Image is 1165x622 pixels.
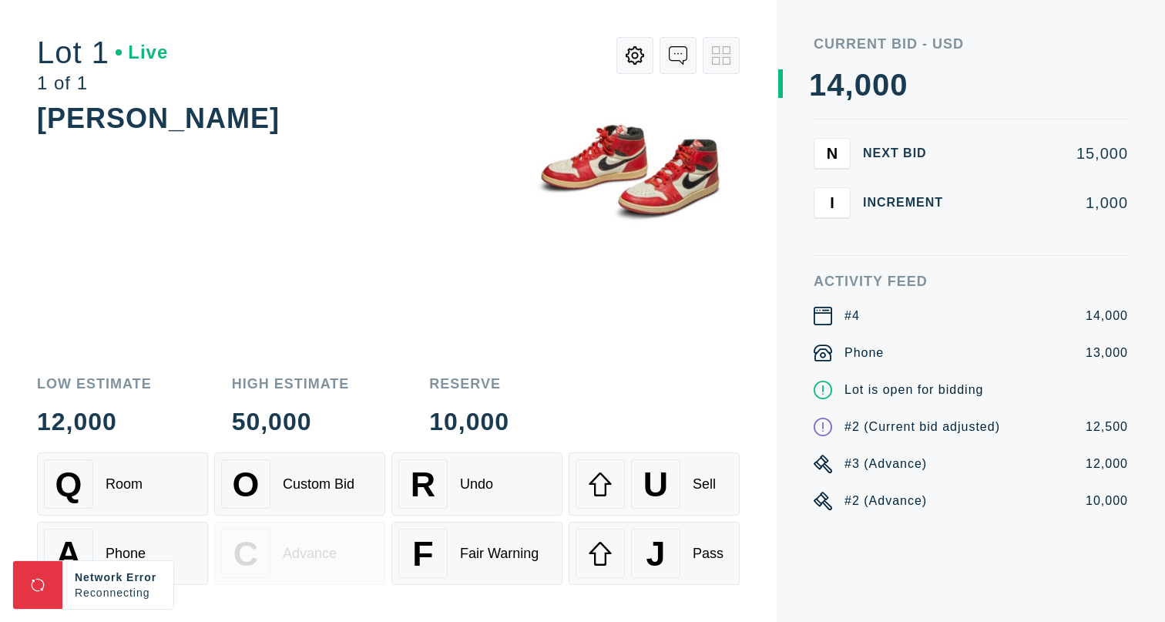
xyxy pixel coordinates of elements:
button: FFair Warning [391,522,562,585]
div: Sell [693,476,716,493]
div: 1 of 1 [37,74,168,92]
div: Fair Warning [460,546,539,562]
div: 0 [872,69,890,100]
div: Low Estimate [37,377,152,391]
div: #3 (Advance) [844,455,927,473]
div: #2 (Current bid adjusted) [844,418,1000,436]
button: CAdvance [214,522,385,585]
div: 12,000 [1086,455,1128,473]
div: Phone [106,546,146,562]
span: I [830,193,834,211]
div: Reserve [429,377,509,391]
div: Lot is open for bidding [844,381,983,399]
div: 10,000 [1086,492,1128,510]
div: , [845,69,854,378]
button: OCustom Bid [214,452,385,516]
div: Undo [460,476,493,493]
button: N [814,138,851,169]
div: 12,500 [1086,418,1128,436]
button: APhone [37,522,208,585]
span: F [412,534,433,573]
div: 10,000 [429,409,509,434]
button: USell [569,452,740,516]
div: 15,000 [968,146,1128,161]
div: 0 [890,69,908,100]
div: Advance [283,546,337,562]
div: Phone [844,344,884,362]
div: 50,000 [232,409,350,434]
div: Current Bid - USD [814,37,1128,51]
div: High Estimate [232,377,350,391]
div: Increment [863,197,955,209]
button: QRoom [37,452,208,516]
div: 14,000 [1086,307,1128,325]
div: #4 [844,307,860,325]
div: Network Error [75,570,161,585]
div: Next Bid [863,147,955,160]
div: Live [116,43,168,62]
span: Q [55,465,82,504]
button: RUndo [391,452,562,516]
div: 12,000 [37,409,152,434]
span: U [643,465,668,504]
span: N [827,144,838,162]
div: 1 [809,69,827,100]
div: 0 [854,69,872,100]
div: Reconnecting [75,585,161,600]
button: JPass [569,522,740,585]
div: Lot 1 [37,37,168,68]
div: 1,000 [968,195,1128,210]
div: #2 (Advance) [844,492,927,510]
span: A [56,534,81,573]
span: J [646,534,665,573]
div: Activity Feed [814,274,1128,288]
div: Room [106,476,143,493]
span: R [411,465,435,504]
div: Custom Bid [283,476,354,493]
div: Pass [693,546,724,562]
div: 13,000 [1086,344,1128,362]
div: [PERSON_NAME] [37,103,280,134]
button: I [814,187,851,218]
span: O [233,465,260,504]
span: C [233,534,258,573]
div: 4 [827,69,844,100]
